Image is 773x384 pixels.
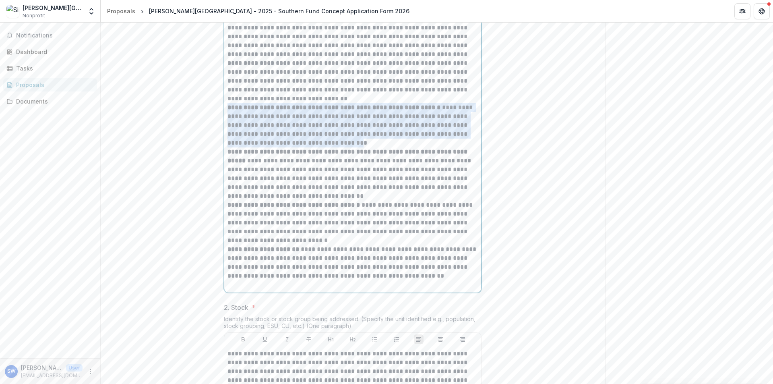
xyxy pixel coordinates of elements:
[224,303,248,312] p: 2. Stock
[7,369,16,374] div: Sam Wilson
[3,78,97,91] a: Proposals
[282,334,292,344] button: Italicize
[16,48,91,56] div: Dashboard
[3,29,97,42] button: Notifications
[436,334,445,344] button: Align Center
[224,316,482,332] div: Identify the stock or stock group being addressed. (Specify the unit identified e.g., population,...
[370,334,380,344] button: Bullet List
[23,12,45,19] span: Nonprofit
[149,7,409,15] div: [PERSON_NAME][GEOGRAPHIC_DATA] - 2025 - Southern Fund Concept Application Form 2026
[304,334,314,344] button: Strike
[3,95,97,108] a: Documents
[16,97,91,106] div: Documents
[734,3,750,19] button: Partners
[3,62,97,75] a: Tasks
[16,64,91,73] div: Tasks
[348,334,358,344] button: Heading 2
[16,32,94,39] span: Notifications
[107,7,135,15] div: Proposals
[21,363,63,372] p: [PERSON_NAME]
[16,81,91,89] div: Proposals
[21,372,83,379] p: [EMAIL_ADDRESS][DOMAIN_NAME]
[23,4,83,12] div: [PERSON_NAME][GEOGRAPHIC_DATA]
[86,3,97,19] button: Open entity switcher
[238,334,248,344] button: Bold
[458,334,467,344] button: Align Right
[3,45,97,58] a: Dashboard
[326,334,336,344] button: Heading 1
[754,3,770,19] button: Get Help
[6,5,19,18] img: Simon Fraser University
[104,5,413,17] nav: breadcrumb
[392,334,401,344] button: Ordered List
[414,334,424,344] button: Align Left
[66,364,83,372] p: User
[260,334,270,344] button: Underline
[104,5,138,17] a: Proposals
[86,367,95,376] button: More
